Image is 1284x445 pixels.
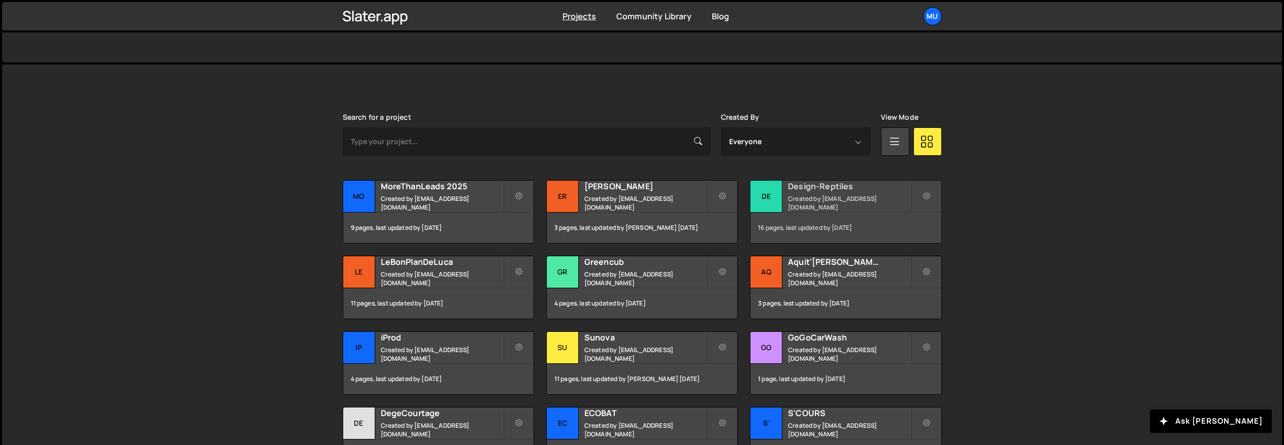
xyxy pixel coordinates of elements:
[788,346,910,363] small: Created by [EMAIL_ADDRESS][DOMAIN_NAME]
[881,113,918,121] label: View Mode
[381,346,503,363] small: Created by [EMAIL_ADDRESS][DOMAIN_NAME]
[343,181,375,213] div: Mo
[750,407,782,439] div: S'
[584,421,707,438] small: Created by [EMAIL_ADDRESS][DOMAIN_NAME]
[381,181,503,192] h2: MoreThanLeads 2025
[343,113,411,121] label: Search for a project
[788,407,910,419] h2: S'COURS
[584,194,707,212] small: Created by [EMAIL_ADDRESS][DOMAIN_NAME]
[381,270,503,287] small: Created by [EMAIL_ADDRESS][DOMAIN_NAME]
[343,332,375,364] div: iP
[546,256,738,319] a: Gr Greencub Created by [EMAIL_ADDRESS][DOMAIN_NAME] 4 pages, last updated by [DATE]
[750,288,941,319] div: 3 pages, last updated by [DATE]
[750,331,941,395] a: Go GoGoCarWash Created by [EMAIL_ADDRESS][DOMAIN_NAME] 1 page, last updated by [DATE]
[547,288,737,319] div: 4 pages, last updated by [DATE]
[750,256,941,319] a: Aq Aquit'[PERSON_NAME] Created by [EMAIL_ADDRESS][DOMAIN_NAME] 3 pages, last updated by [DATE]
[547,213,737,243] div: 3 pages, last updated by [PERSON_NAME] [DATE]
[381,421,503,438] small: Created by [EMAIL_ADDRESS][DOMAIN_NAME]
[381,332,503,343] h2: iProd
[924,7,942,25] a: Mu
[547,364,737,394] div: 11 pages, last updated by [PERSON_NAME] [DATE]
[343,364,534,394] div: 4 pages, last updated by [DATE]
[584,332,707,343] h2: Sunova
[343,407,375,439] div: De
[381,256,503,267] h2: LeBonPlanDeLuca
[788,421,910,438] small: Created by [EMAIL_ADDRESS][DOMAIN_NAME]
[788,256,910,267] h2: Aquit'[PERSON_NAME]
[750,256,782,288] div: Aq
[750,332,782,364] div: Go
[547,407,579,439] div: EC
[381,407,503,419] h2: DegeCourtage
[788,181,910,192] h2: Design-Reptiles
[584,256,707,267] h2: Greencub
[584,407,707,419] h2: ECOBAT
[750,364,941,394] div: 1 page, last updated by [DATE]
[750,181,782,213] div: De
[712,11,730,22] a: Blog
[584,181,707,192] h2: [PERSON_NAME]
[547,181,579,213] div: Er
[343,256,375,288] div: Le
[343,256,534,319] a: Le LeBonPlanDeLuca Created by [EMAIL_ADDRESS][DOMAIN_NAME] 11 pages, last updated by [DATE]
[343,331,534,395] a: iP iProd Created by [EMAIL_ADDRESS][DOMAIN_NAME] 4 pages, last updated by [DATE]
[584,346,707,363] small: Created by [EMAIL_ADDRESS][DOMAIN_NAME]
[750,213,941,243] div: 16 pages, last updated by [DATE]
[750,180,941,244] a: De Design-Reptiles Created by [EMAIL_ADDRESS][DOMAIN_NAME] 16 pages, last updated by [DATE]
[616,11,692,22] a: Community Library
[788,270,910,287] small: Created by [EMAIL_ADDRESS][DOMAIN_NAME]
[584,270,707,287] small: Created by [EMAIL_ADDRESS][DOMAIN_NAME]
[343,127,711,156] input: Type your project...
[343,213,534,243] div: 9 pages, last updated by [DATE]
[547,256,579,288] div: Gr
[1150,409,1272,433] button: Ask [PERSON_NAME]
[546,331,738,395] a: Su Sunova Created by [EMAIL_ADDRESS][DOMAIN_NAME] 11 pages, last updated by [PERSON_NAME] [DATE]
[788,194,910,212] small: Created by [EMAIL_ADDRESS][DOMAIN_NAME]
[343,288,534,319] div: 11 pages, last updated by [DATE]
[547,332,579,364] div: Su
[546,180,738,244] a: Er [PERSON_NAME] Created by [EMAIL_ADDRESS][DOMAIN_NAME] 3 pages, last updated by [PERSON_NAME] [...
[788,332,910,343] h2: GoGoCarWash
[721,113,760,121] label: Created By
[381,194,503,212] small: Created by [EMAIL_ADDRESS][DOMAIN_NAME]
[343,180,534,244] a: Mo MoreThanLeads 2025 Created by [EMAIL_ADDRESS][DOMAIN_NAME] 9 pages, last updated by [DATE]
[563,11,596,22] a: Projects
